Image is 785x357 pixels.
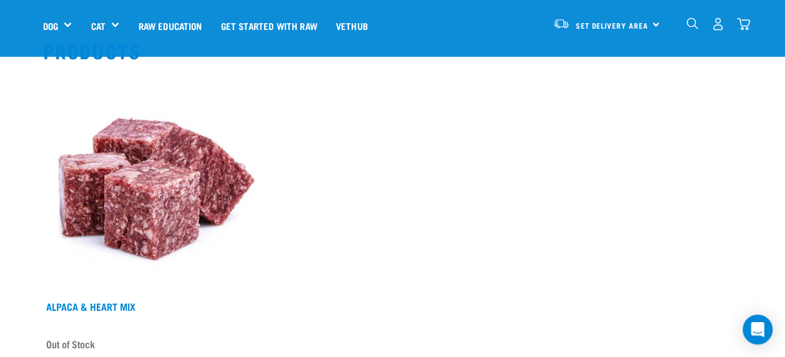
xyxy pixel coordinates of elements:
a: Alpaca & Heart Mix [46,303,136,309]
a: Cat [91,19,105,33]
img: home-icon@2x.png [737,17,750,31]
img: Possum Chicken Heart Mix 01 [43,72,266,295]
a: Dog [43,19,58,33]
img: home-icon-1@2x.png [686,17,698,29]
a: Vethub [327,1,377,51]
a: Raw Education [129,1,211,51]
img: van-moving.png [553,18,570,29]
span: Out of Stock [46,335,95,353]
div: Open Intercom Messenger [743,315,773,345]
span: Set Delivery Area [576,23,648,27]
img: user.png [711,17,724,31]
a: Get started with Raw [212,1,327,51]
